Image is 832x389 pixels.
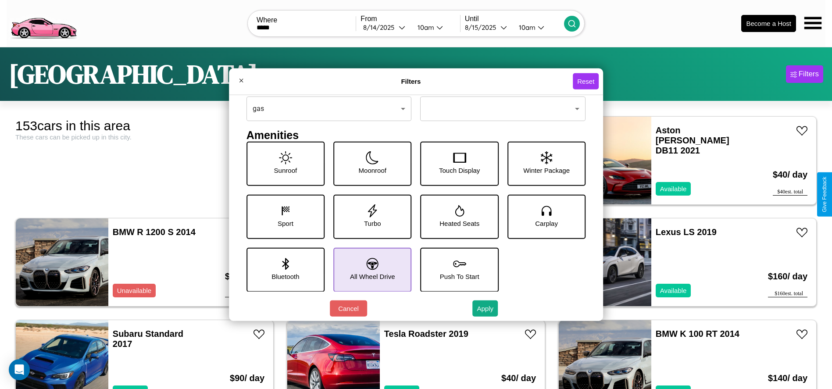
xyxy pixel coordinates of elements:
[225,263,264,290] h3: $ 110 / day
[514,23,538,32] div: 10am
[421,83,586,96] h4: Transmission
[361,23,410,32] button: 8/14/2025
[821,177,828,212] div: Give Feedback
[656,125,729,155] a: Aston [PERSON_NAME] DB11 2021
[249,78,573,85] h4: Filters
[246,83,412,96] h4: Fuel
[9,56,258,92] h1: [GEOGRAPHIC_DATA]
[9,359,30,380] div: Open Intercom Messenger
[225,290,264,297] div: $ 110 est. total
[15,118,274,133] div: 153 cars in this area
[117,285,151,296] p: Unavailable
[274,164,297,176] p: Sunroof
[465,23,500,32] div: 8 / 15 / 2025
[656,329,739,339] a: BMW K 100 RT 2014
[472,300,498,317] button: Apply
[439,217,479,229] p: Heated Seats
[384,329,468,339] a: Tesla Roadster 2019
[113,227,196,237] a: BMW R 1200 S 2014
[660,183,687,195] p: Available
[768,263,807,290] h3: $ 160 / day
[271,270,299,282] p: Bluetooth
[656,227,717,237] a: Lexus LS 2019
[246,96,412,121] div: gas
[257,16,356,24] label: Where
[364,217,381,229] p: Turbo
[786,65,823,83] button: Filters
[363,23,399,32] div: 8 / 14 / 2025
[773,189,807,196] div: $ 40 est. total
[411,23,460,32] button: 10am
[7,4,80,41] img: logo
[523,164,570,176] p: Winter Package
[439,164,480,176] p: Touch Display
[278,217,293,229] p: Sport
[773,161,807,189] h3: $ 40 / day
[330,300,367,317] button: Cancel
[465,15,564,23] label: Until
[413,23,436,32] div: 10am
[741,15,796,32] button: Become a Host
[15,133,274,141] div: These cars can be picked up in this city.
[768,290,807,297] div: $ 160 est. total
[660,285,687,296] p: Available
[350,270,395,282] p: All Wheel Drive
[512,23,564,32] button: 10am
[799,70,819,79] div: Filters
[113,329,183,349] a: Subaru Standard 2017
[359,164,386,176] p: Moonroof
[535,217,558,229] p: Carplay
[361,15,460,23] label: From
[246,128,586,141] h4: Amenities
[573,73,599,89] button: Reset
[440,270,479,282] p: Push To Start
